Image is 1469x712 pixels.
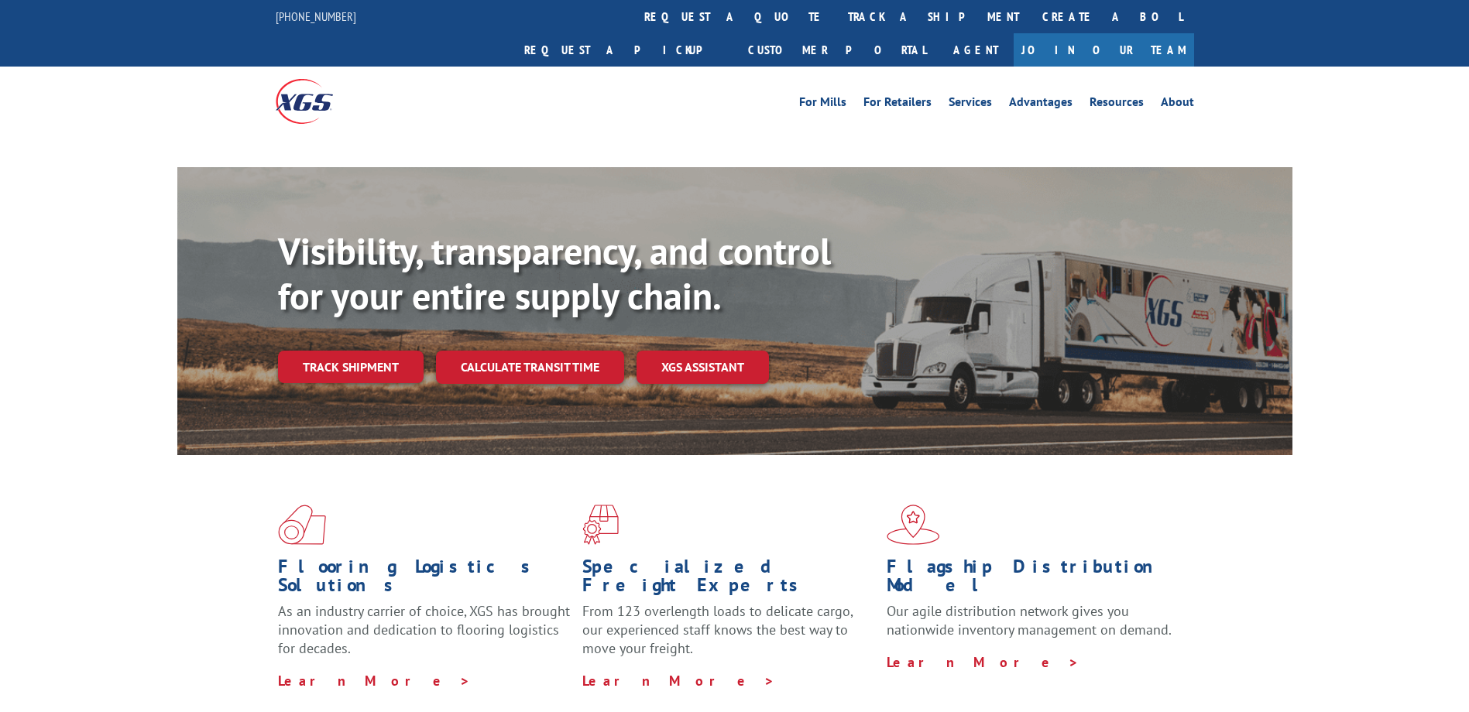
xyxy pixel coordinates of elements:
[1090,96,1144,113] a: Resources
[938,33,1014,67] a: Agent
[582,602,875,671] p: From 123 overlength loads to delicate cargo, our experienced staff knows the best way to move you...
[278,672,471,690] a: Learn More >
[278,227,831,320] b: Visibility, transparency, and control for your entire supply chain.
[278,351,424,383] a: Track shipment
[637,351,769,384] a: XGS ASSISTANT
[887,557,1179,602] h1: Flagship Distribution Model
[799,96,846,113] a: For Mills
[887,602,1172,638] span: Our agile distribution network gives you nationwide inventory management on demand.
[278,505,326,545] img: xgs-icon-total-supply-chain-intelligence-red
[949,96,992,113] a: Services
[887,653,1079,671] a: Learn More >
[1009,96,1073,113] a: Advantages
[736,33,938,67] a: Customer Portal
[582,557,875,602] h1: Specialized Freight Experts
[276,9,356,24] a: [PHONE_NUMBER]
[278,557,571,602] h1: Flooring Logistics Solutions
[1014,33,1194,67] a: Join Our Team
[436,351,624,384] a: Calculate transit time
[582,672,775,690] a: Learn More >
[513,33,736,67] a: Request a pickup
[1161,96,1194,113] a: About
[582,505,619,545] img: xgs-icon-focused-on-flooring-red
[863,96,932,113] a: For Retailers
[887,505,940,545] img: xgs-icon-flagship-distribution-model-red
[278,602,570,657] span: As an industry carrier of choice, XGS has brought innovation and dedication to flooring logistics...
